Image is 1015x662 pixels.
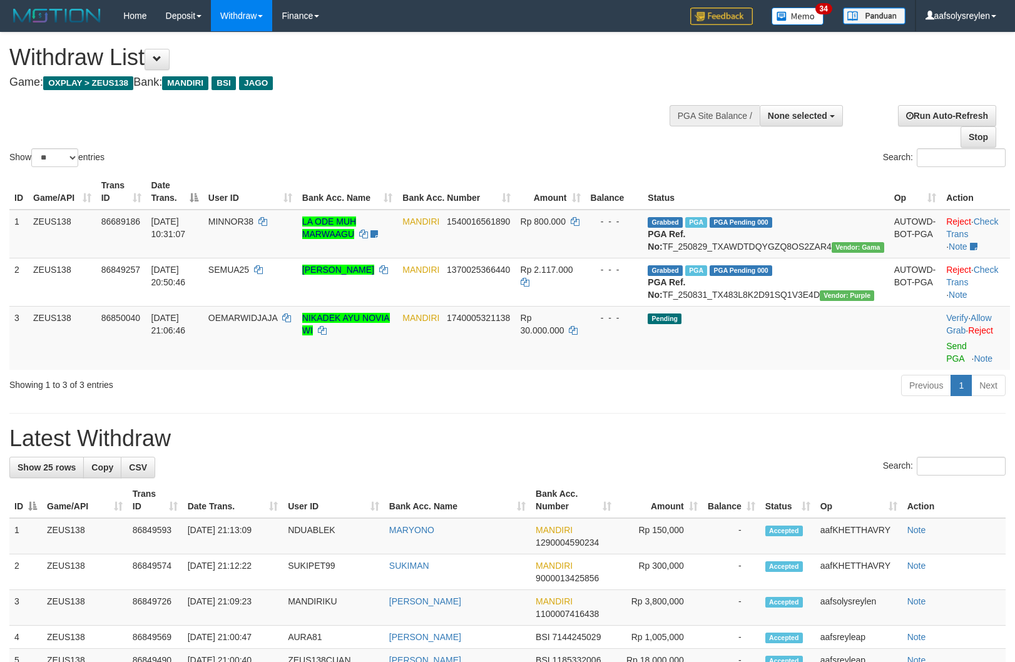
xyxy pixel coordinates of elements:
[946,313,968,323] a: Verify
[302,216,356,239] a: LA ODE MUH MARWAAGU
[101,313,140,323] span: 86850040
[889,258,941,306] td: AUTOWD-BOT-PGA
[765,526,803,536] span: Accepted
[9,518,42,554] td: 1
[302,265,374,275] a: [PERSON_NAME]
[820,290,874,301] span: Vendor URL: https://trx4.1velocity.biz
[91,462,113,472] span: Copy
[536,525,573,535] span: MANDIRI
[129,462,147,472] span: CSV
[703,482,760,518] th: Balance: activate to sort column ascending
[670,105,760,126] div: PGA Site Balance /
[768,111,827,121] span: None selected
[9,210,28,258] td: 1
[685,265,707,276] span: Marked by aafsreyleap
[685,217,707,228] span: Marked by aafkaynarin
[183,554,283,590] td: [DATE] 21:12:22
[710,265,772,276] span: PGA Pending
[42,482,128,518] th: Game/API: activate to sort column ascending
[9,554,42,590] td: 2
[212,76,236,90] span: BSI
[917,457,1006,476] input: Search:
[521,216,566,227] span: Rp 800.000
[183,590,283,626] td: [DATE] 21:09:23
[536,537,599,547] span: Copy 1290004590234 to clipboard
[898,105,996,126] a: Run Auto-Refresh
[907,632,926,642] a: Note
[536,609,599,619] span: Copy 1100007416438 to clipboard
[389,561,429,571] a: SUKIMAN
[889,174,941,210] th: Op: activate to sort column ascending
[18,462,76,472] span: Show 25 rows
[128,482,183,518] th: Trans ID: activate to sort column ascending
[941,306,1010,370] td: · ·
[83,457,121,478] a: Copy
[203,174,297,210] th: User ID: activate to sort column ascending
[101,216,140,227] span: 86689186
[907,596,926,606] a: Note
[907,525,926,535] a: Note
[760,482,815,518] th: Status: activate to sort column ascending
[815,518,902,554] td: aafKHETTHAVRY
[9,626,42,649] td: 4
[703,590,760,626] td: -
[643,258,889,306] td: TF_250831_TX483L8K2D91SQ1V3E4D
[765,561,803,572] span: Accepted
[586,174,643,210] th: Balance
[815,3,832,14] span: 34
[765,597,803,608] span: Accepted
[146,174,203,210] th: Date Trans.: activate to sort column descending
[447,313,510,323] span: Copy 1740005321138 to clipboard
[616,554,703,590] td: Rp 300,000
[553,632,601,642] span: Copy 7144245029 to clipboard
[883,148,1006,167] label: Search:
[183,626,283,649] td: [DATE] 21:00:47
[183,482,283,518] th: Date Trans.: activate to sort column ascending
[643,174,889,210] th: Status
[151,313,186,335] span: [DATE] 21:06:46
[843,8,905,24] img: panduan.png
[96,174,146,210] th: Trans ID: activate to sort column ascending
[832,242,884,253] span: Vendor URL: https://trx31.1velocity.biz
[901,375,951,396] a: Previous
[591,215,638,228] div: - - -
[9,482,42,518] th: ID: activate to sort column descending
[9,457,84,478] a: Show 25 rows
[9,174,28,210] th: ID
[643,210,889,258] td: TF_250829_TXAWDTDQYGZQ8OS2ZAR4
[917,148,1006,167] input: Search:
[447,216,510,227] span: Copy 1540016561890 to clipboard
[283,626,384,649] td: AURA81
[941,210,1010,258] td: · ·
[521,265,573,275] span: Rp 2.117.000
[9,374,414,391] div: Showing 1 to 3 of 3 entries
[883,457,1006,476] label: Search:
[9,306,28,370] td: 3
[402,216,439,227] span: MANDIRI
[907,561,926,571] a: Note
[283,554,384,590] td: SUKIPET99
[283,518,384,554] td: NDUABLEK
[28,174,96,210] th: Game/API: activate to sort column ascending
[946,216,971,227] a: Reject
[949,290,967,300] a: Note
[536,573,599,583] span: Copy 9000013425856 to clipboard
[591,263,638,276] div: - - -
[902,482,1006,518] th: Action
[208,216,253,227] span: MINNOR38
[9,76,664,89] h4: Game: Bank:
[128,626,183,649] td: 86849569
[616,518,703,554] td: Rp 150,000
[772,8,824,25] img: Button%20Memo.svg
[28,306,96,370] td: ZEUS138
[703,554,760,590] td: -
[42,554,128,590] td: ZEUS138
[128,518,183,554] td: 86849593
[815,482,902,518] th: Op: activate to sort column ascending
[28,210,96,258] td: ZEUS138
[648,277,685,300] b: PGA Ref. No:
[516,174,586,210] th: Amount: activate to sort column ascending
[28,258,96,306] td: ZEUS138
[183,518,283,554] td: [DATE] 21:13:09
[162,76,208,90] span: MANDIRI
